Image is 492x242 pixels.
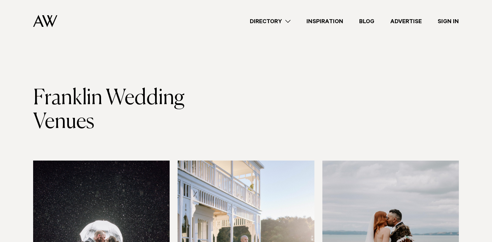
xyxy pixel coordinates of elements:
a: Blog [351,17,382,26]
h1: Franklin Wedding Venues [33,86,246,134]
img: Auckland Weddings Logo [33,15,57,27]
a: Advertise [382,17,430,26]
a: Inspiration [299,17,351,26]
a: Sign In [430,17,467,26]
a: Directory [242,17,299,26]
